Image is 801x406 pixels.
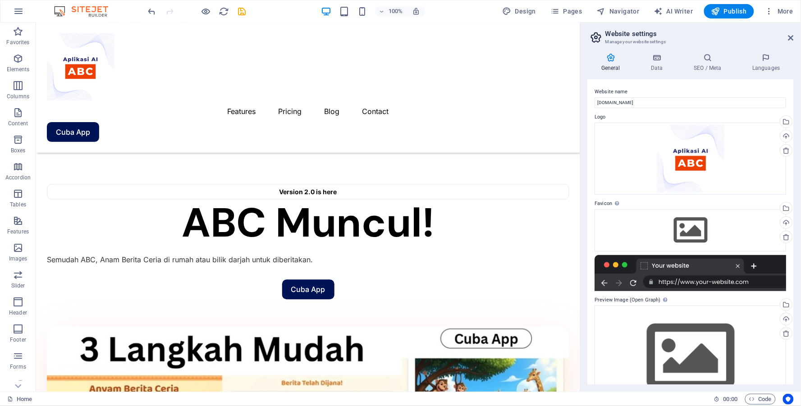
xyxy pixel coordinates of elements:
button: save [237,6,247,17]
button: 100% [375,6,407,17]
span: More [765,7,793,16]
p: Images [9,255,27,262]
img: Editor Logo [52,6,119,17]
h3: Manage your website settings [605,38,776,46]
i: On resize automatically adjust zoom level to fit chosen device. [412,7,420,15]
button: Navigator [593,4,643,18]
button: reload [219,6,229,17]
p: Footer [10,336,26,343]
label: Logo [595,112,787,123]
p: Features [7,228,29,235]
h4: General [588,53,637,72]
p: Elements [7,66,30,73]
label: Preview Image (Open Graph) [595,295,787,306]
span: Pages [550,7,582,16]
button: Design [499,4,540,18]
h2: Website settings [605,30,794,38]
button: Pages [547,4,586,18]
label: Website name [595,87,787,97]
span: Design [503,7,536,16]
span: Code [749,394,772,405]
button: Code [745,394,776,405]
input: Name... [595,97,787,108]
p: Accordion [5,174,31,181]
i: Undo: Change image (Ctrl+Z) [147,6,157,17]
span: AI Writer [654,7,693,16]
p: Columns [7,93,29,100]
h6: Session time [714,394,738,405]
span: Navigator [597,7,640,16]
span: Publish [711,7,747,16]
h6: 100% [389,6,403,17]
button: Publish [704,4,754,18]
p: Forms [10,363,26,370]
h4: Languages [739,53,794,72]
button: More [761,4,797,18]
h4: SEO / Meta [680,53,739,72]
button: undo [146,6,157,17]
div: ABC-DBli3J3vfaR7VRT4x0nWEg.png [595,123,787,195]
i: Save (Ctrl+S) [237,6,247,17]
p: Content [8,120,28,127]
label: Favicon [595,198,787,209]
p: Slider [11,282,25,289]
h4: Data [637,53,680,72]
i: Reload page [219,6,229,17]
button: AI Writer [650,4,697,18]
p: Tables [10,201,26,208]
a: Click to cancel selection. Double-click to open Pages [7,394,32,405]
span: 00 00 [723,394,737,405]
div: Select files from the file manager, stock photos, or upload file(s) [595,209,787,251]
p: Header [9,309,27,316]
span: : [730,396,731,402]
p: Boxes [11,147,26,154]
p: Favorites [6,39,29,46]
button: Usercentrics [783,394,794,405]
